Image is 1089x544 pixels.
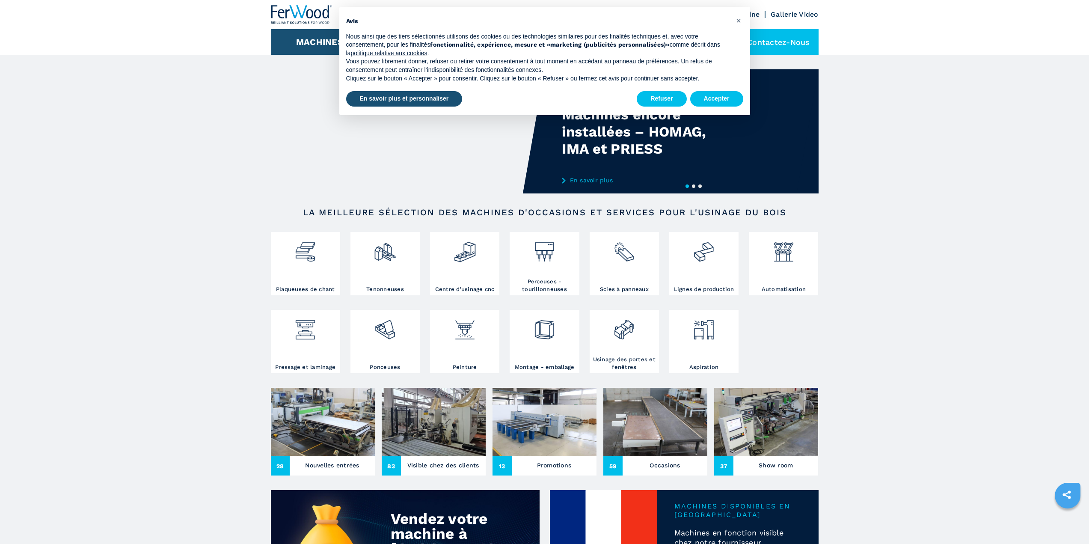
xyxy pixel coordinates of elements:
span: 13 [493,456,512,476]
a: Gallerie Video [771,10,819,18]
a: Usinage des portes et fenêtres [590,310,659,373]
img: automazione.png [772,234,795,263]
a: Promotions13Promotions [493,388,596,476]
button: Fermer cet avis [732,14,746,27]
a: Tenonneuses [350,232,420,295]
h3: Perceuses - tourillonneuses [512,278,577,293]
h3: Lignes de production [674,285,734,293]
h2: Avis [346,17,730,26]
button: En savoir plus et personnaliser [346,91,463,107]
a: Automatisation [749,232,818,295]
button: 1 [685,184,689,188]
strong: fonctionnalité, expérience, mesure et «marketing (publicités personnalisées)» [430,41,669,48]
p: Nous ainsi que des tiers sélectionnés utilisons des cookies ou des technologies similaires pour d... [346,33,730,58]
button: Machines [296,37,343,47]
a: politique relative aux cookies [350,50,427,56]
img: Ferwood [271,5,332,24]
a: Show room37Show room [714,388,818,476]
img: Visible chez des clients [382,388,486,456]
img: Occasions [603,388,707,456]
a: Occasions59Occasions [603,388,707,476]
span: × [736,15,741,26]
a: Nouvelles entrées28Nouvelles entrées [271,388,375,476]
img: pressa-strettoia.png [294,312,317,341]
a: Perceuses - tourillonneuses [510,232,579,295]
img: linee_di_produzione_2.png [692,234,715,263]
h3: Automatisation [762,285,806,293]
a: Montage - emballage [510,310,579,373]
h3: Visible chez des clients [407,459,479,471]
h3: Pressage et laminage [275,363,335,371]
span: 59 [603,456,623,476]
iframe: Chat [1053,505,1083,538]
div: Contactez-nous [726,29,819,55]
a: Ponceuses [350,310,420,373]
a: Lignes de production [669,232,739,295]
button: Accepter [690,91,743,107]
a: Peinture [430,310,499,373]
img: foratrici_inseritrici_2.png [533,234,556,263]
h3: Show room [759,459,793,471]
h3: Montage - emballage [515,363,575,371]
video: Your browser does not support the video tag. [271,69,545,193]
h3: Peinture [453,363,477,371]
img: bordatrici_1.png [294,234,317,263]
a: Pressage et laminage [271,310,340,373]
a: Aspiration [669,310,739,373]
img: Promotions [493,388,596,456]
a: Scies à panneaux [590,232,659,295]
span: 37 [714,456,733,476]
h3: Aspiration [689,363,719,371]
img: Nouvelles entrées [271,388,375,456]
h3: Tenonneuses [366,285,404,293]
img: sezionatrici_2.png [613,234,635,263]
button: 3 [698,184,702,188]
h3: Occasions [650,459,680,471]
img: verniciatura_1.png [454,312,476,341]
img: montaggio_imballaggio_2.png [533,312,556,341]
img: levigatrici_2.png [374,312,396,341]
img: centro_di_lavoro_cnc_2.png [454,234,476,263]
h3: Ponceuses [370,363,400,371]
button: 2 [692,184,695,188]
h2: LA MEILLEURE SÉLECTION DES MACHINES D'OCCASIONS ET SERVICES POUR L'USINAGE DU BOIS [298,207,791,217]
p: Cliquez sur le bouton « Accepter » pour consentir. Cliquez sur le bouton « Refuser » ou fermez ce... [346,74,730,83]
img: Show room [714,388,818,456]
h3: Usinage des portes et fenêtres [592,356,657,371]
h3: Promotions [537,459,572,471]
a: En savoir plus [562,177,730,184]
h3: Plaqueuses de chant [276,285,335,293]
h3: Centre d'usinage cnc [435,285,495,293]
button: Refuser [637,91,686,107]
img: squadratrici_2.png [374,234,396,263]
h3: Scies à panneaux [600,285,649,293]
a: Plaqueuses de chant [271,232,340,295]
span: 83 [382,456,401,476]
span: 28 [271,456,290,476]
a: Centre d'usinage cnc [430,232,499,295]
a: sharethis [1056,484,1077,505]
p: Vous pouvez librement donner, refuser ou retirer votre consentement à tout moment en accédant au ... [346,57,730,74]
img: aspirazione_1.png [692,312,715,341]
img: lavorazione_porte_finestre_2.png [613,312,635,341]
h3: Nouvelles entrées [305,459,359,471]
a: Visible chez des clients83Visible chez des clients [382,388,486,476]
